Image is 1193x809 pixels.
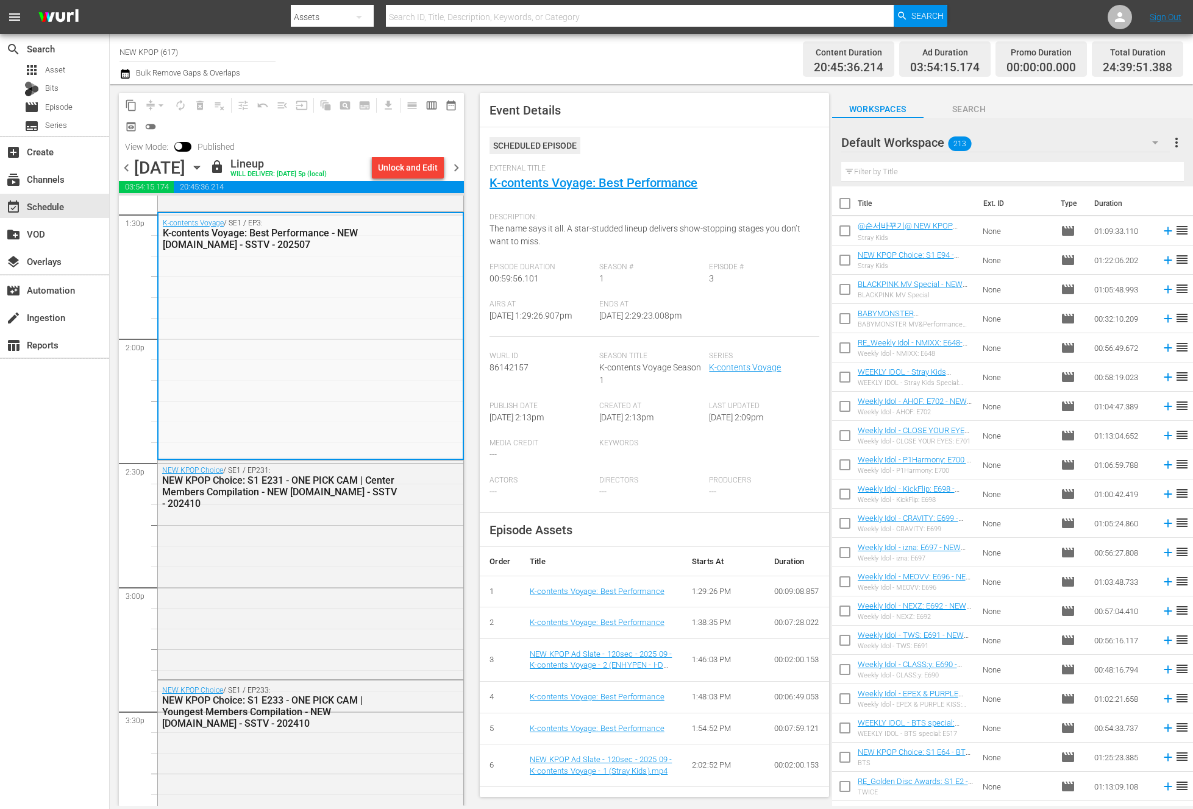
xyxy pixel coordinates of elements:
td: None [978,362,1056,392]
td: 00:32:10.209 [1089,304,1156,333]
span: Refresh All Search Blocks [312,93,335,117]
span: Wurl Id [490,352,593,361]
span: 00:59:56.101 [490,274,539,283]
div: Weekly Idol - NMIXX: E648 [858,350,973,358]
span: Episode [24,100,39,115]
td: 01:05:24.860 [1089,509,1156,538]
span: reorder [1175,486,1189,501]
button: more_vert [1169,128,1184,157]
span: reorder [1175,428,1189,442]
a: WEEKLY IDOL - Stray Kids Special: E594 - NEW [DOMAIN_NAME] - SSTV - 202301 [858,367,951,404]
div: [DATE] [134,158,185,178]
th: Duration [1087,186,1160,221]
span: date_range_outlined [445,99,457,111]
a: BLACKPINK MV Special - NEW [DOMAIN_NAME] - SSTV - 202308 - renewal ver. [858,280,967,307]
span: Airs At [490,300,593,309]
a: NEW KPOP Choice [162,466,223,475]
td: None [978,772,1056,801]
svg: Add to Schedule [1161,312,1175,325]
span: Bits [45,82,59,94]
div: WEEKLY IDOL - Stray Kids Special: E594 [858,379,973,387]
span: Created At [599,401,703,411]
div: Weekly Idol - P1Harmony: E700 [858,467,973,475]
a: Sign Out [1150,12,1181,22]
td: 01:13:04.652 [1089,421,1156,450]
span: Episode [1061,457,1075,472]
span: Ends At [599,300,703,309]
svg: Add to Schedule [1161,634,1175,647]
td: 1:38:35 PM [682,607,764,639]
span: Clear Lineup [210,96,229,115]
span: [DATE] 2:13pm [490,412,544,422]
span: reorder [1175,515,1189,530]
a: Weekly Idol - EPEX & PURPLE KISS: E689 - NEW [DOMAIN_NAME] - SSTV - 202501 [858,689,963,726]
button: Search [894,5,947,27]
span: The name says it all. A star-studded lineup delivers show-stopping stages you don’t want to miss. [490,224,800,246]
div: / SE1 / EP231: [162,466,399,509]
span: chevron_right [449,160,464,175]
span: reorder [1175,720,1189,735]
span: 24:39:51.388 [1103,61,1172,75]
div: / SE1 / EP3: [163,219,399,250]
span: 20:45:36.214 [174,181,464,193]
span: Episode [1061,428,1075,443]
a: K-contents Voyage [163,219,224,227]
span: Episode [45,101,73,113]
a: Weekly Idol - TWS: E691 - NEW [DOMAIN_NAME] - SSTV - 202501 [858,631,969,658]
span: preview_outlined [125,121,137,133]
svg: Add to Schedule [1161,751,1175,764]
svg: Add to Schedule [1161,546,1175,559]
span: Series [24,119,39,133]
a: Weekly Idol - MEOVV: E696 - NEW [DOMAIN_NAME] - SSTV - 202507 [858,572,973,599]
a: Weekly Idol - CLOSE YOUR EYES: E701 - NEW [DOMAIN_NAME] - SSTV - 202508 [858,426,971,453]
span: Loop Content [171,96,190,115]
span: Published [191,142,241,152]
span: reorder [1175,545,1189,559]
div: Weekly Idol - MEOVV: E696 [858,584,973,592]
svg: Add to Schedule [1161,517,1175,530]
td: 01:02:21.658 [1089,684,1156,713]
span: reorder [1175,369,1189,384]
td: 3 [480,638,520,681]
span: Episode [1061,721,1075,735]
span: Create Series Block [355,96,374,115]
span: 213 [948,131,971,157]
a: WEEKLY IDOL - BTS special: E517 - NEW [DOMAIN_NAME] - SSTV - 202209 [858,718,963,746]
a: NEW KPOP Ad Slate - 120sec - 2025 09 - K-contents Voyage - 2 (ENHYPEN - I-DEL - LE SSERAFIM - IVE... [530,649,672,681]
span: reorder [1175,779,1189,793]
div: Weekly Idol - KickFlip: E698 [858,496,973,504]
img: ans4CAIJ8jUAAAAAAAAAAAAAAAAAAAAAAAAgQb4GAAAAAAAAAAAAAAAAAAAAAAAAJMjXAAAAAAAAAAAAAAAAAAAAAAAAgAT5G... [29,3,88,32]
td: None [978,479,1056,509]
span: reorder [1175,311,1189,325]
svg: Add to Schedule [1161,663,1175,676]
span: Revert to Primary Episode [253,96,272,115]
td: 00:06:49.053 [764,681,829,713]
td: 00:56:49.672 [1089,333,1156,362]
span: reorder [1175,691,1189,705]
svg: Add to Schedule [1161,253,1175,267]
span: content_copy [125,99,137,111]
td: None [978,246,1056,275]
a: K-contents Voyage: Best Performance [530,724,664,733]
span: Episode [1061,282,1075,297]
div: Weekly Idol - NEXZ: E692 [858,613,973,621]
span: --- [490,450,497,459]
span: more_vert [1169,135,1184,150]
td: None [978,684,1056,713]
td: None [978,333,1056,362]
svg: Add to Schedule [1161,429,1175,442]
td: 01:06:59.788 [1089,450,1156,479]
span: Season # [599,263,703,272]
span: Ingestion [6,311,21,325]
span: Episode [1061,779,1075,794]
a: Weekly Idol - CLASS:y: E690 - NEW [DOMAIN_NAME] - SSTV - 202501 [858,660,965,687]
span: Episode [1061,604,1075,618]
svg: Add to Schedule [1161,780,1175,793]
span: Publish Date [490,401,593,411]
td: None [978,216,1056,246]
span: reorder [1175,223,1189,238]
div: Ad Duration [910,44,980,61]
span: Episode [1061,253,1075,267]
td: 00:02:00.153 [764,638,829,681]
a: Weekly Idol - KickFlip: E698 - NEW [DOMAIN_NAME] - SSTV - 202508 [858,484,965,512]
